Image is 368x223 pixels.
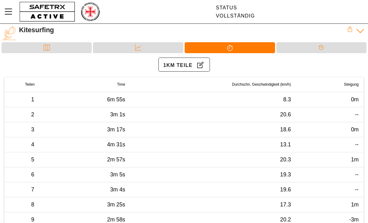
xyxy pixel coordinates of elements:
th: Time [61,77,130,92]
span: 20.3 [280,156,291,163]
span: 3m 17s [107,126,125,133]
span: 6 [31,171,34,178]
td: 1m [296,197,364,212]
div: Vollständig [216,13,255,19]
td: 0m [296,122,364,137]
span: 3m 5s [110,171,125,178]
span: 1km Teile [163,61,193,70]
span: 20.6 [280,111,291,118]
th: Steigung [296,77,364,92]
span: 19.3 [280,171,291,178]
span: 3m 4s [110,186,125,193]
span: 20.2 [280,216,291,223]
div: Trennung [185,42,275,53]
span: 2m 58s [107,216,125,223]
span: 8.3 [283,96,291,103]
td: 0m [296,92,364,107]
span: 4 [31,141,34,148]
span: 4m 31s [107,141,125,148]
span: 9 [31,216,34,223]
td: 1m [296,152,364,167]
td: -- [296,182,364,197]
div: Kitesurfing [19,26,347,34]
span: 3m 1s [110,111,125,118]
img: RescueLogo.png [80,2,100,22]
td: -- [296,107,364,122]
span: 18.6 [280,126,291,133]
td: -- [296,137,364,152]
span: 17.3 [280,201,291,208]
span: 13.1 [280,141,291,148]
span: 3 [31,126,34,133]
th: Durchschn. Geschwindigkeit (km/h) [130,77,296,92]
span: 19.6 [280,186,291,193]
th: Teilen [4,77,61,92]
span: 3m 25s [107,201,125,208]
div: Status [216,5,255,11]
span: 2m 57s [107,156,125,163]
span: 5 [31,156,34,163]
span: 2 [31,111,34,118]
span: 1 [31,96,34,103]
div: Daten [93,42,183,53]
td: -- [296,167,364,182]
span: 8 [31,201,34,208]
span: 6m 55s [107,96,125,103]
img: KITE_SURFING.svg [2,26,16,41]
span: 7 [31,186,34,193]
div: Karte [2,42,92,53]
div: Timeline [276,42,366,53]
button: 1km Teile [158,58,210,72]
